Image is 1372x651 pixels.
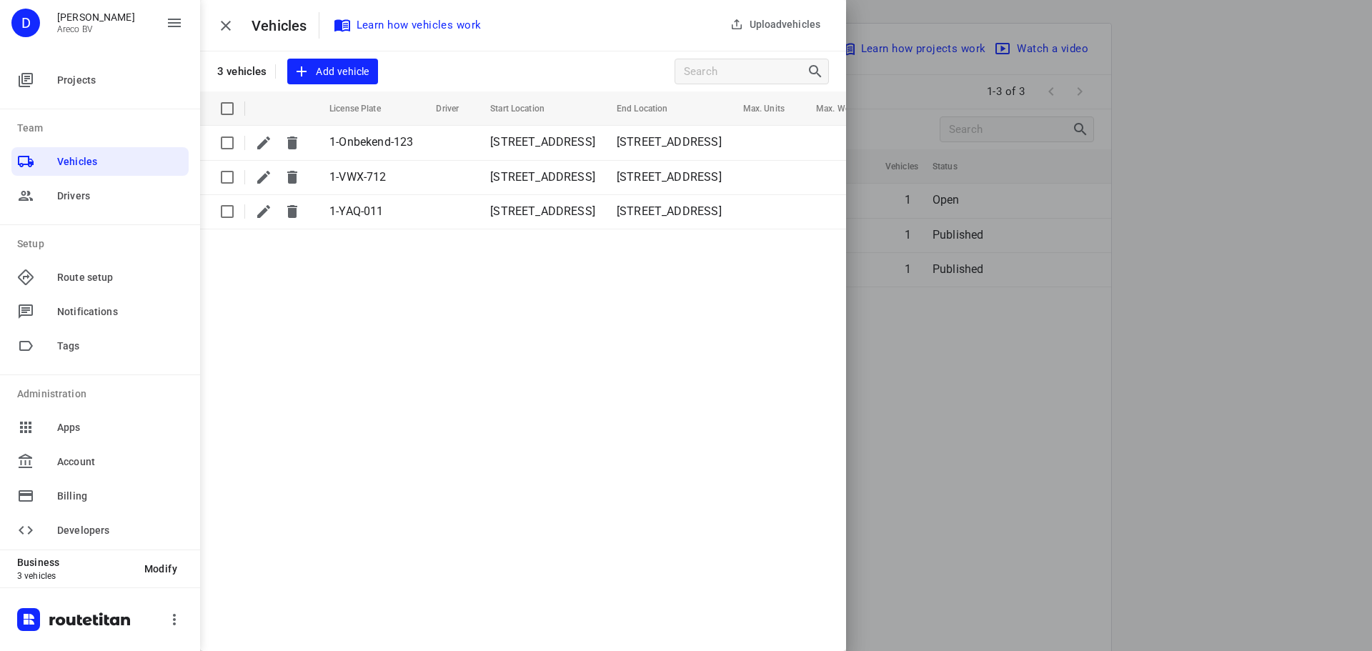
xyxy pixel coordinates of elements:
[57,523,183,538] span: Developers
[217,65,267,78] p: 3 vehicles
[57,420,183,435] span: Apps
[724,11,829,37] button: Uploadvehicles
[249,129,278,157] button: Edit
[329,204,384,218] span: 1-YAQ-011
[17,557,133,568] p: Business
[57,154,183,169] span: Vehicles
[249,197,278,226] button: Edit
[57,304,183,319] span: Notifications
[17,571,133,581] p: 3 vehicles
[17,387,189,402] p: Administration
[57,73,183,88] span: Projects
[617,170,722,184] span: Oude Ieperseweg 119, 8501 Kortrijk, Belgium
[57,189,183,204] span: Drivers
[490,135,595,149] span: Oude Ieperseweg 119, 8501 Kortrijk, Belgium
[617,100,684,117] span: End Location
[329,100,397,117] span: License Plate
[816,100,880,117] span: Max. Weight
[17,237,189,252] p: Setup
[684,61,807,83] input: Search vehicles
[144,563,177,575] span: Modify
[57,339,183,354] span: Tags
[57,270,183,285] span: Route setup
[278,163,307,192] span: Delete
[490,170,595,184] span: Oude Ieperseweg 119, 8501 Kortrijk, Belgium
[57,24,135,34] p: Areco BV
[807,63,828,80] div: Search
[278,129,307,157] span: Delete
[296,63,369,81] span: Add vehicle
[11,9,40,37] div: D
[617,135,722,149] span: Oude Ieperseweg 119, 8501 Kortrijk, Belgium
[436,100,474,117] span: Driver
[617,204,722,218] span: Oude Ieperseweg 119, 8501 Kortrijk, Belgium
[331,12,487,38] a: Learn how vehicles work
[743,100,800,117] span: Max. Units
[57,489,183,504] span: Billing
[57,11,135,23] p: Didier Evrard
[490,204,595,218] span: Oude Ieperseweg 119, 8501 Kortrijk, Belgium
[287,59,377,85] button: Add vehicle
[329,135,413,149] span: 1-Onbekend-123
[730,17,820,31] span: Upload vehicles
[490,100,560,117] span: Start Location
[252,15,319,36] p: Vehicles
[278,197,307,226] span: Delete
[57,454,183,469] span: Account
[329,170,387,184] span: 1-VWX-712
[337,16,482,34] span: Learn how vehicles work
[17,121,189,136] p: Team
[249,163,278,192] button: Edit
